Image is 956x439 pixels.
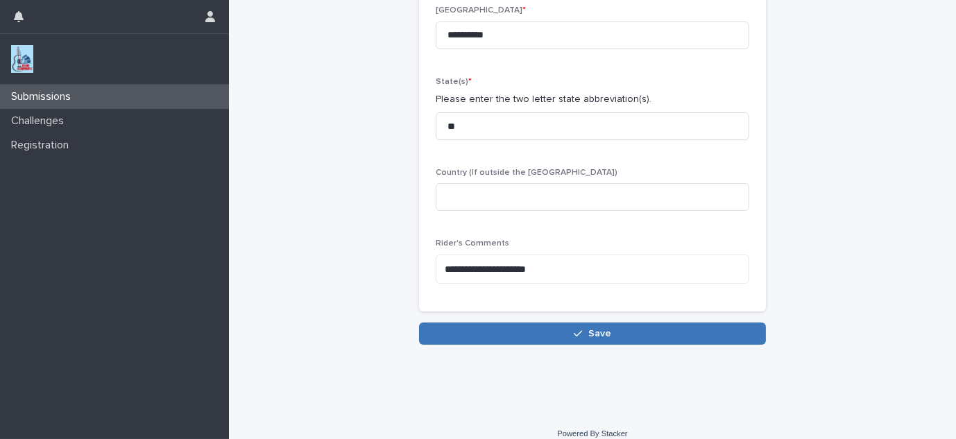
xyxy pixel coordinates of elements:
p: Submissions [6,90,82,103]
p: Please enter the two letter state abbreviation(s). [436,92,749,107]
span: Rider's Comments [436,239,509,248]
p: Challenges [6,114,75,128]
span: [GEOGRAPHIC_DATA] [436,6,526,15]
p: Registration [6,139,80,152]
a: Powered By Stacker [557,429,627,438]
img: jxsLJbdS1eYBI7rVAS4p [11,45,33,73]
button: Save [419,322,766,345]
span: State(s) [436,78,472,86]
span: Save [588,329,611,338]
span: Country (If outside the [GEOGRAPHIC_DATA]) [436,169,617,177]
